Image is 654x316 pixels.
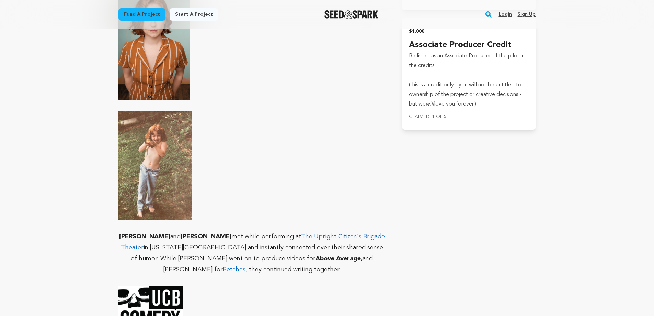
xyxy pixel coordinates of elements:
[315,255,363,262] strong: ,
[118,111,192,220] img: 1576649683-Screen%20Shot%202019-12-18%20at%201.14.31%20AM.png
[409,26,529,36] h2: $1,000
[409,39,529,51] h4: Associate Producer Credit
[409,112,529,121] p: Claimed: 1 of 5
[118,8,165,21] a: Fund a project
[517,9,536,20] a: Sign up
[324,10,378,19] a: Seed&Spark Homepage
[409,51,529,70] p: Be listed as an Associate Producer of the pilot in the credits!
[315,255,361,262] a: Above Average
[119,233,170,240] strong: [PERSON_NAME]
[409,80,529,109] p: (this is a credit only - you will not be entitled to ownership of the project or creative decisio...
[324,10,378,19] img: Seed&Spark Logo Dark Mode
[118,231,386,275] p: and met while performing at in [US_STATE][GEOGRAPHIC_DATA] and instantly connected over their sha...
[426,101,434,107] em: will
[223,266,245,273] a: Betches
[498,9,512,20] a: Login
[170,8,218,21] a: Start a project
[121,233,385,251] a: The Upright Citizen's Brigade Theater
[402,18,536,130] button: $1,000 Associate Producer Credit Be listed as an Associate Producer of the pilot in the credits! ...
[181,233,232,240] strong: [PERSON_NAME]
